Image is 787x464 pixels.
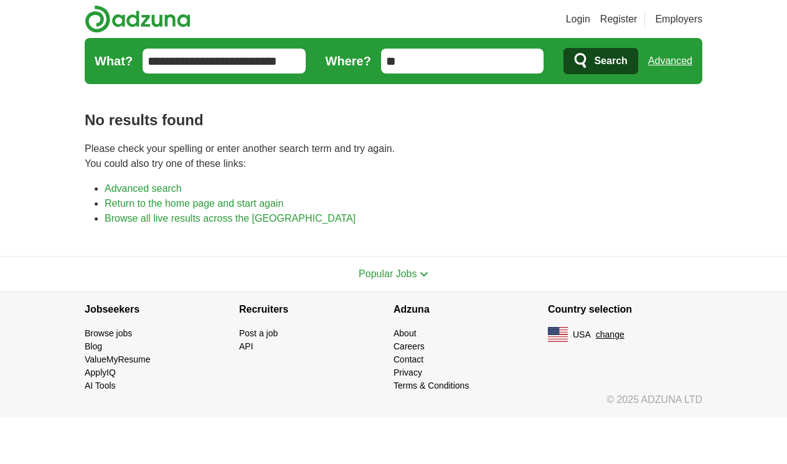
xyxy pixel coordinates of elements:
h4: Country selection [548,292,702,327]
a: API [239,341,253,351]
button: Search [563,48,638,74]
a: Employers [655,12,702,27]
button: change [596,328,624,341]
a: Browse jobs [85,328,132,338]
a: Login [566,12,590,27]
img: toggle icon [420,272,428,277]
span: USA [573,328,591,341]
a: Return to the home page and start again [105,198,283,209]
a: Privacy [393,367,422,377]
a: ValueMyResume [85,354,151,364]
span: Search [594,49,627,73]
img: Adzuna logo [85,5,191,33]
div: © 2025 ADZUNA LTD [75,392,712,417]
a: Register [600,12,638,27]
a: About [393,328,417,338]
a: Browse all live results across the [GEOGRAPHIC_DATA] [105,213,356,224]
a: Advanced search [105,183,182,194]
a: ApplyIQ [85,367,116,377]
a: Terms & Conditions [393,381,469,391]
h1: No results found [85,109,702,131]
a: Blog [85,341,102,351]
a: Careers [393,341,425,351]
span: Popular Jobs [359,268,417,279]
a: Post a job [239,328,278,338]
a: AI Tools [85,381,116,391]
label: Where? [326,52,371,70]
label: What? [95,52,133,70]
a: Advanced [648,49,692,73]
a: Contact [393,354,423,364]
img: US flag [548,327,568,342]
p: Please check your spelling or enter another search term and try again. You could also try one of ... [85,141,702,171]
